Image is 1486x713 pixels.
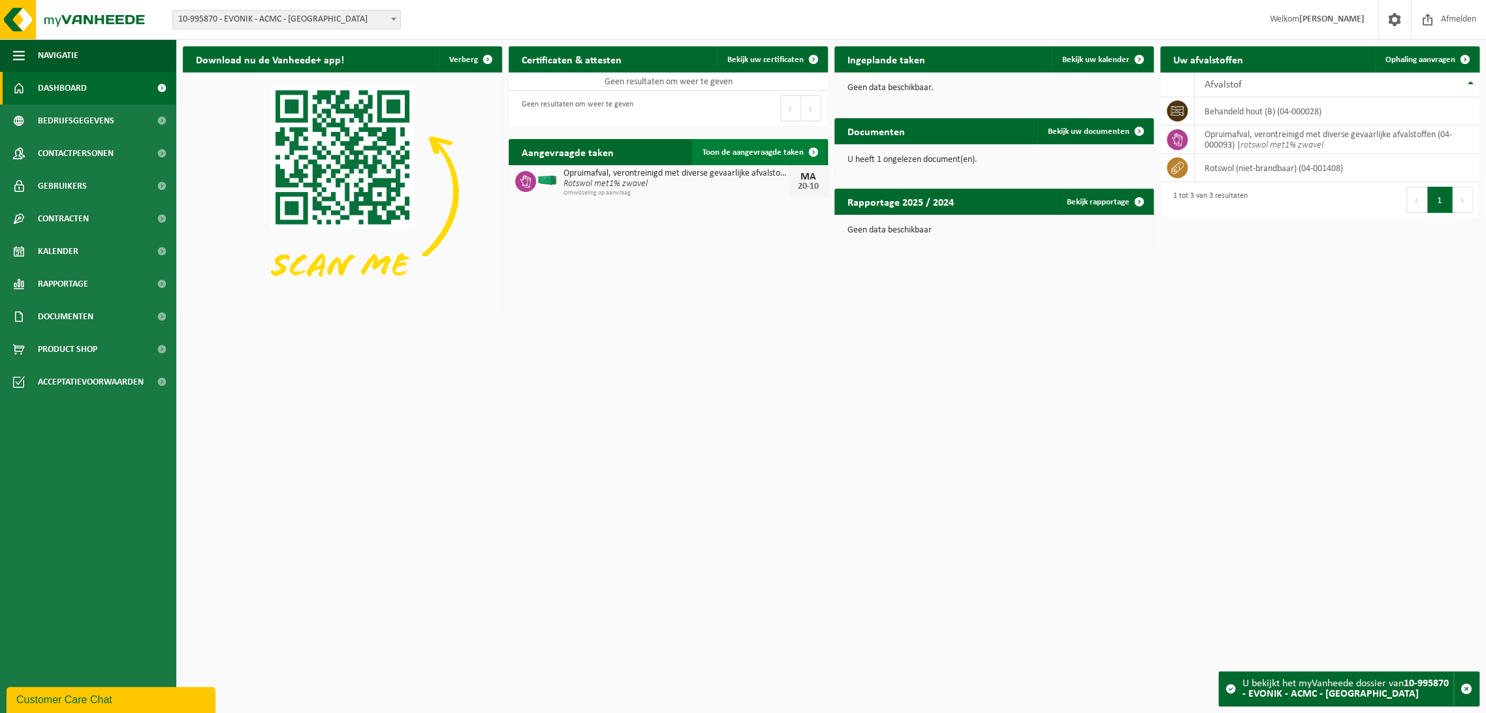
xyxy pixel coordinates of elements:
p: Geen data beschikbaar. [847,84,1141,93]
div: Geen resultaten om weer te geven [515,94,633,123]
button: Verberg [439,46,501,72]
span: 10-995870 - EVONIK - ACMC - ANTWERPEN [173,10,400,29]
button: 1 [1427,187,1453,213]
h2: Aangevraagde taken [509,139,627,165]
div: U bekijkt het myVanheede dossier van [1242,672,1453,706]
div: 20-10 [795,182,821,191]
h2: Rapportage 2025 / 2024 [834,189,967,214]
iframe: chat widget [7,684,218,713]
td: rotswol (niet-brandbaar) (04-001408) [1195,154,1479,182]
span: Product Shop [38,333,97,366]
a: Bekijk uw certificaten [717,46,827,72]
div: 1 tot 3 van 3 resultaten [1167,185,1248,214]
td: opruimafval, verontreinigd met diverse gevaarlijke afvalstoffen (04-000093) | [1195,125,1479,154]
h2: Uw afvalstoffen [1160,46,1256,72]
span: Omwisseling op aanvraag [563,189,789,197]
span: Afvalstof [1205,80,1242,90]
strong: 10-995870 - EVONIK - ACMC - [GEOGRAPHIC_DATA] [1242,678,1449,699]
span: Bekijk uw kalender [1062,55,1130,64]
a: Bekijk rapportage [1056,189,1152,215]
span: Bekijk uw documenten [1048,127,1130,136]
span: Contracten [38,202,89,235]
span: Bekijk uw certificaten [727,55,804,64]
td: Geen resultaten om weer te geven [509,72,828,91]
h2: Documenten [834,118,918,144]
td: behandeld hout (B) (04-000028) [1195,97,1479,125]
span: Verberg [449,55,478,64]
h2: Download nu de Vanheede+ app! [183,46,357,72]
span: Gebruikers [38,170,87,202]
a: Toon de aangevraagde taken [692,139,827,165]
span: 10-995870 - EVONIK - ACMC - ANTWERPEN [172,10,401,29]
span: Navigatie [38,39,78,72]
span: Rapportage [38,268,88,300]
i: Rotswol met1% zwavel [563,179,648,189]
a: Bekijk uw documenten [1037,118,1152,144]
span: Contactpersonen [38,137,114,170]
div: MA [795,172,821,182]
a: Ophaling aanvragen [1375,46,1478,72]
strong: [PERSON_NAME] [1299,14,1365,24]
h2: Ingeplande taken [834,46,938,72]
img: Download de VHEPlus App [183,72,502,312]
span: Documenten [38,300,93,333]
a: Bekijk uw kalender [1052,46,1152,72]
button: Previous [780,95,801,121]
span: Dashboard [38,72,87,104]
button: Next [1453,187,1473,213]
span: Ophaling aanvragen [1385,55,1455,64]
span: Toon de aangevraagde taken [703,148,804,157]
span: Bedrijfsgegevens [38,104,114,137]
button: Previous [1406,187,1427,213]
h2: Certificaten & attesten [509,46,635,72]
button: Next [801,95,821,121]
span: Kalender [38,235,78,268]
span: Opruimafval, verontreinigd met diverse gevaarlijke afvalstoffen [563,168,789,179]
p: Geen data beschikbaar [847,226,1141,235]
img: HK-RS-30-GN-00 [536,174,558,186]
i: rotswol met1% zwavel [1241,140,1323,150]
p: U heeft 1 ongelezen document(en). [847,155,1141,165]
span: Acceptatievoorwaarden [38,366,144,398]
